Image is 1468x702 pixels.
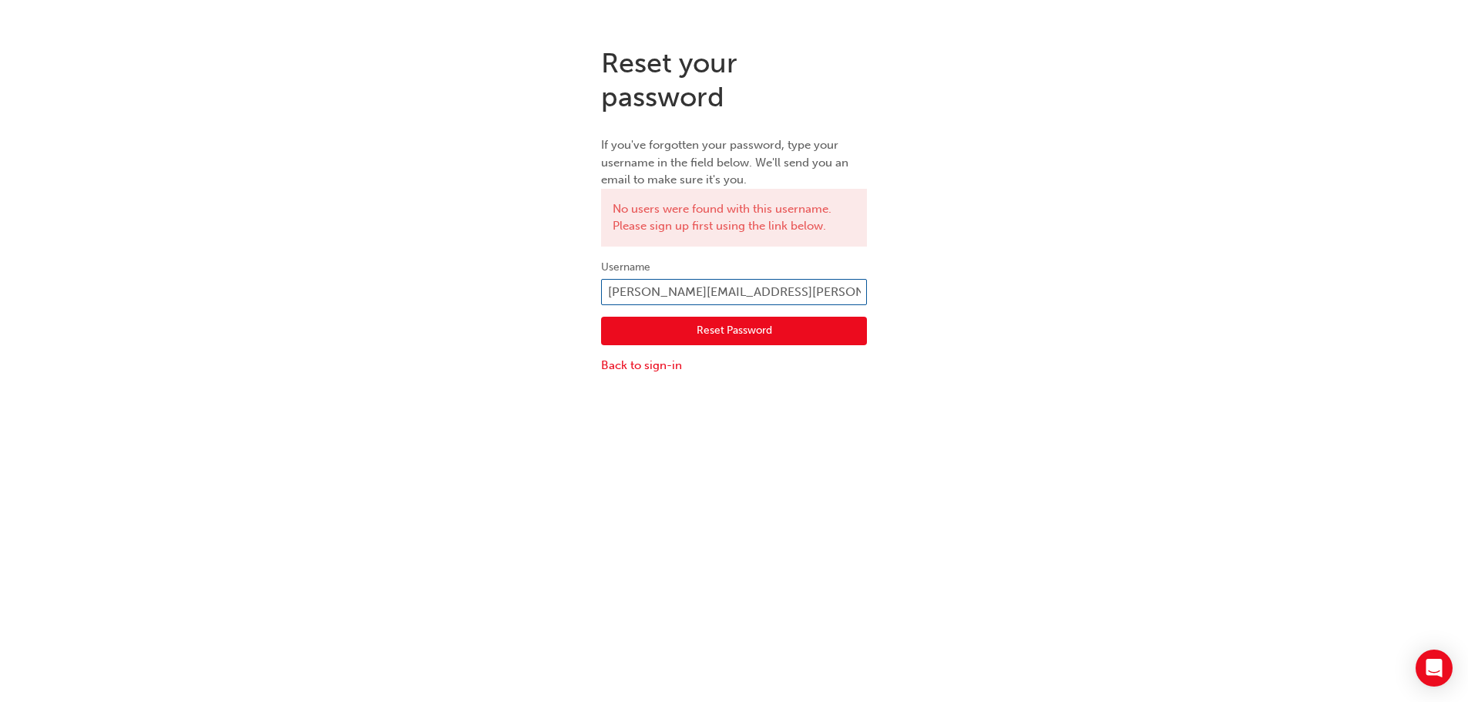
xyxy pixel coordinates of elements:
[601,258,867,277] label: Username
[601,279,867,305] input: Username
[1416,650,1453,687] div: Open Intercom Messenger
[601,317,867,346] button: Reset Password
[601,357,867,375] a: Back to sign-in
[601,136,867,189] p: If you've forgotten your password, type your username in the field below. We'll send you an email...
[601,189,867,247] div: No users were found with this username. Please sign up first using the link below.
[601,46,867,113] h1: Reset your password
